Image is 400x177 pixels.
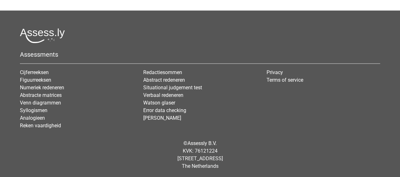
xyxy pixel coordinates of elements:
[20,69,49,75] a: Cijferreeksen
[20,115,45,121] a: Analogieen
[143,85,202,91] a: Situational judgement test
[20,77,51,83] a: Figuurreeksen
[266,69,283,75] a: Privacy
[20,123,61,129] a: Reken vaardigheid
[143,115,181,121] a: [PERSON_NAME]
[143,100,175,106] a: Watson glaser
[143,92,183,98] a: Verbaal redeneren
[20,100,61,106] a: Venn diagrammen
[20,92,62,98] a: Abstracte matrices
[266,77,303,83] a: Terms of service
[143,69,182,75] a: Redactiesommen
[20,85,64,91] a: Numeriek redeneren
[143,77,185,83] a: Abstract redeneren
[20,107,47,113] a: Syllogismen
[15,135,385,175] div: © KVK: 76121224 [STREET_ADDRESS] The Netherlands
[188,140,217,146] a: Assessly B.V.
[143,107,186,113] a: Error data checking
[20,51,380,58] h5: Assessments
[20,28,65,43] img: Assessly logo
